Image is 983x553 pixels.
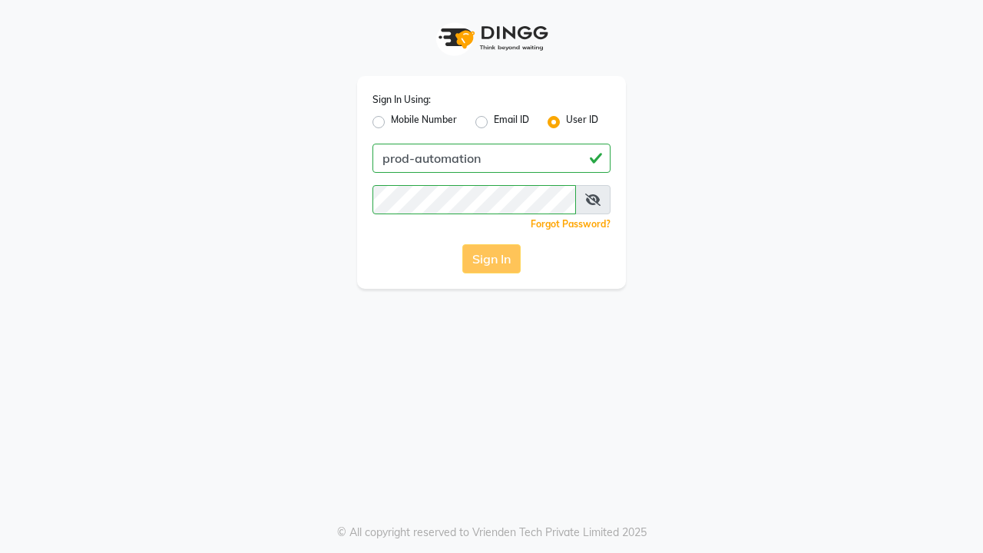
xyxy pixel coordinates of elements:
[372,93,431,107] label: Sign In Using:
[430,15,553,61] img: logo1.svg
[566,113,598,131] label: User ID
[372,185,576,214] input: Username
[494,113,529,131] label: Email ID
[531,218,611,230] a: Forgot Password?
[391,113,457,131] label: Mobile Number
[372,144,611,173] input: Username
